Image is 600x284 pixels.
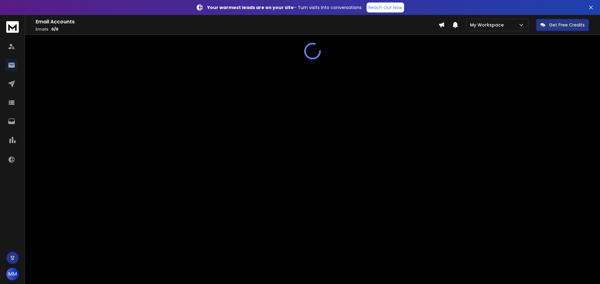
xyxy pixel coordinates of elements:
button: MM [6,268,19,280]
h1: Email Accounts [36,18,438,26]
p: – Turn visits into conversations [207,4,362,11]
p: Reach Out Now [368,4,402,11]
p: Emails : [36,27,438,32]
a: Reach Out Now [367,2,404,12]
button: Get Free Credits [536,19,589,31]
span: 0 / 0 [51,26,58,32]
img: logo [6,21,19,33]
p: Get Free Credits [549,22,585,28]
p: My Workspace [470,22,506,28]
strong: Your warmest leads are on your site [207,4,294,11]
